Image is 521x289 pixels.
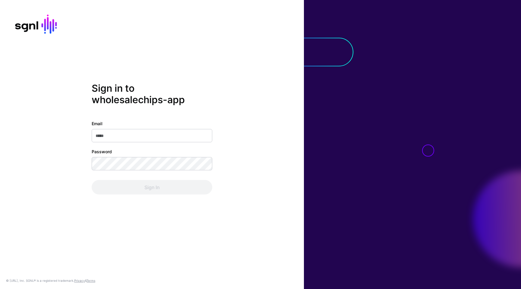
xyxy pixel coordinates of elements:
[87,279,95,282] a: Terms
[92,83,212,106] h2: Sign in to wholesalechips-app
[74,279,85,282] a: Privacy
[92,120,103,126] label: Email
[6,278,95,283] div: © [URL], Inc. SGNL® is a registered trademark. &
[92,148,112,154] label: Password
